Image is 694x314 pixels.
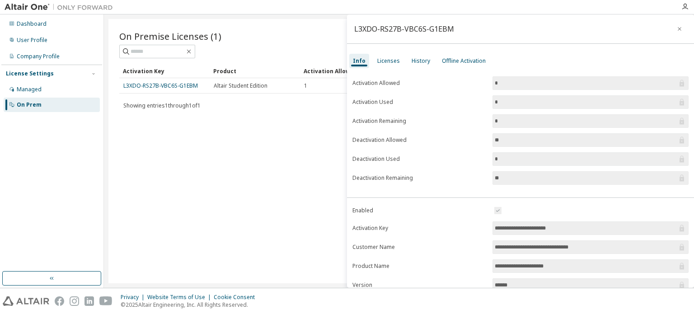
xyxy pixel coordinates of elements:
[304,64,387,78] div: Activation Allowed
[17,20,47,28] div: Dashboard
[99,296,113,306] img: youtube.svg
[352,117,487,125] label: Activation Remaining
[352,225,487,232] label: Activation Key
[352,207,487,214] label: Enabled
[123,102,201,109] span: Showing entries 1 through 1 of 1
[214,82,267,89] span: Altair Student Edition
[352,98,487,106] label: Activation Used
[123,64,206,78] div: Activation Key
[442,57,486,65] div: Offline Activation
[121,294,147,301] div: Privacy
[55,296,64,306] img: facebook.svg
[352,155,487,163] label: Deactivation Used
[412,57,430,65] div: History
[213,64,296,78] div: Product
[352,136,487,144] label: Deactivation Allowed
[119,30,221,42] span: On Premise Licenses (1)
[84,296,94,306] img: linkedin.svg
[147,294,214,301] div: Website Terms of Use
[304,82,307,89] span: 1
[17,37,47,44] div: User Profile
[17,86,42,93] div: Managed
[5,3,117,12] img: Altair One
[352,262,487,270] label: Product Name
[123,82,198,89] a: L3XDO-RS27B-VBC6S-G1EBM
[377,57,400,65] div: Licenses
[354,25,454,33] div: L3XDO-RS27B-VBC6S-G1EBM
[3,296,49,306] img: altair_logo.svg
[352,174,487,182] label: Deactivation Remaining
[352,244,487,251] label: Customer Name
[70,296,79,306] img: instagram.svg
[214,294,260,301] div: Cookie Consent
[353,57,366,65] div: Info
[6,70,54,77] div: License Settings
[352,281,487,289] label: Version
[121,301,260,309] p: © 2025 Altair Engineering, Inc. All Rights Reserved.
[17,101,42,108] div: On Prem
[17,53,60,60] div: Company Profile
[352,80,487,87] label: Activation Allowed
